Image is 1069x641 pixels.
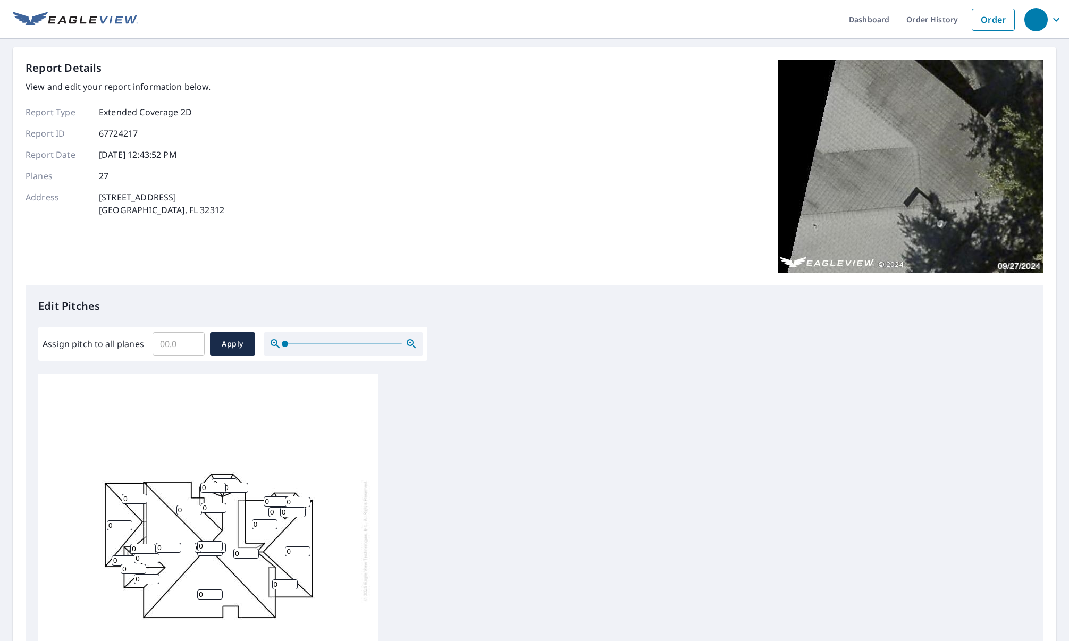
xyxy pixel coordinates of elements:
button: Apply [210,332,255,356]
p: Address [26,191,89,216]
p: Report Date [26,148,89,161]
label: Assign pitch to all planes [43,338,144,350]
img: EV Logo [13,12,138,28]
p: Extended Coverage 2D [99,106,192,119]
p: Edit Pitches [38,298,1031,314]
p: Report Details [26,60,102,76]
input: 00.0 [153,329,205,359]
p: View and edit your report information below. [26,80,224,93]
p: [STREET_ADDRESS] [GEOGRAPHIC_DATA], FL 32312 [99,191,224,216]
p: Report ID [26,127,89,140]
a: Order [972,9,1015,31]
p: 27 [99,170,108,182]
p: Planes [26,170,89,182]
p: Report Type [26,106,89,119]
img: Top image [778,60,1043,273]
p: [DATE] 12:43:52 PM [99,148,177,161]
span: Apply [218,338,247,351]
p: 67724217 [99,127,138,140]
